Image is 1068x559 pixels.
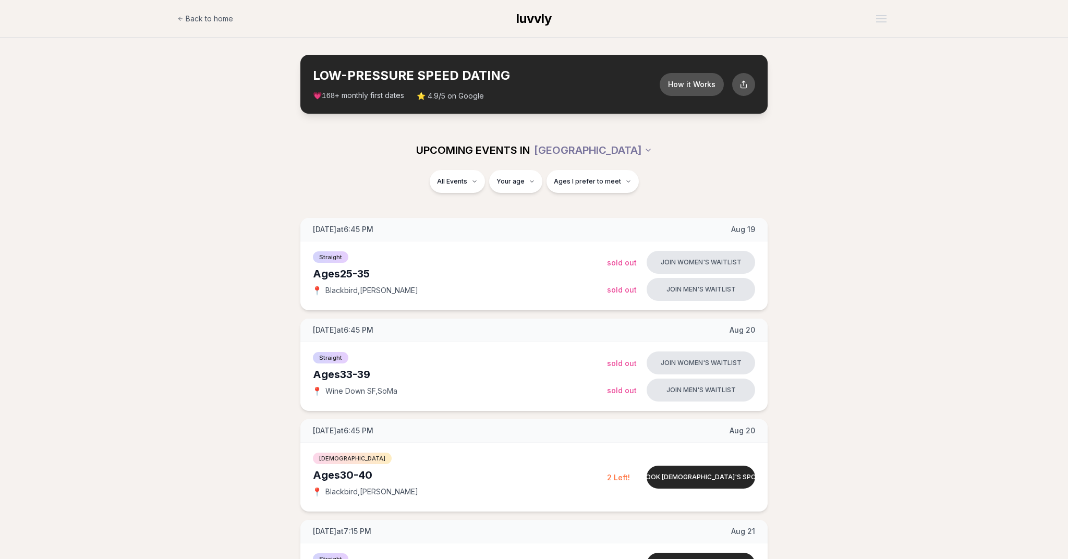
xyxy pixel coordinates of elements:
[607,285,637,294] span: Sold Out
[313,224,373,235] span: [DATE] at 6:45 PM
[430,170,485,193] button: All Events
[313,90,404,101] span: 💗 + monthly first dates
[496,177,525,186] span: Your age
[417,91,484,101] span: ⭐ 4.9/5 on Google
[607,258,637,267] span: Sold Out
[313,488,321,496] span: 📍
[647,251,755,274] button: Join women's waitlist
[313,387,321,395] span: 📍
[660,73,724,96] button: How it Works
[325,386,397,396] span: Wine Down SF , SoMa
[731,526,755,537] span: Aug 21
[534,139,652,162] button: [GEOGRAPHIC_DATA]
[313,251,348,263] span: Straight
[325,285,418,296] span: Blackbird , [PERSON_NAME]
[489,170,542,193] button: Your age
[313,352,348,363] span: Straight
[554,177,621,186] span: Ages I prefer to meet
[313,453,392,464] span: [DEMOGRAPHIC_DATA]
[730,426,755,436] span: Aug 20
[322,92,335,100] span: 168
[313,325,373,335] span: [DATE] at 6:45 PM
[730,325,755,335] span: Aug 20
[325,487,418,497] span: Blackbird , [PERSON_NAME]
[516,10,552,27] a: luvvly
[186,14,233,24] span: Back to home
[437,177,467,186] span: All Events
[313,266,607,281] div: Ages 25-35
[647,278,755,301] button: Join men's waitlist
[516,11,552,26] span: luvvly
[607,359,637,368] span: Sold Out
[313,367,607,382] div: Ages 33-39
[313,468,607,482] div: Ages 30-40
[647,466,755,489] button: Book [DEMOGRAPHIC_DATA]'s spot
[177,8,233,29] a: Back to home
[731,224,755,235] span: Aug 19
[313,286,321,295] span: 📍
[872,11,891,27] button: Open menu
[607,386,637,395] span: Sold Out
[647,379,755,402] button: Join men's waitlist
[416,143,530,157] span: UPCOMING EVENTS IN
[547,170,639,193] button: Ages I prefer to meet
[313,426,373,436] span: [DATE] at 6:45 PM
[313,67,660,84] h2: LOW-PRESSURE SPEED DATING
[647,351,755,374] button: Join women's waitlist
[607,473,630,482] span: 2 Left!
[313,526,371,537] span: [DATE] at 7:15 PM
